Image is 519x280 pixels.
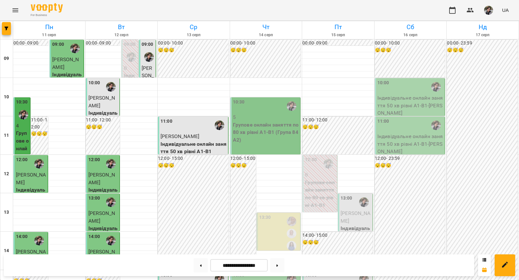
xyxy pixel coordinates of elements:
[19,110,28,119] img: Микита
[375,47,445,54] h6: 😴😴😴
[4,94,9,101] h6: 10
[484,6,493,15] img: 3324ceff06b5eb3c0dd68960b867f42f.jpeg
[14,32,84,38] h6: 11 серп
[287,241,296,251] img: Даніела
[302,124,373,131] h6: 😴😴😴
[341,210,370,224] span: [PERSON_NAME]
[106,159,116,169] img: Микита
[52,41,64,48] label: 09:00
[86,22,157,32] h6: Вт
[88,109,118,147] p: Індивідуальне онлайн заняття 50 хв рівні А1-В1
[447,40,517,47] h6: 00:00 - 23:59
[158,155,228,162] h6: 12:00 - 15:00
[52,56,79,70] span: [PERSON_NAME]
[16,99,28,106] label: 10:30
[158,40,228,47] h6: 00:00 - 10:00
[70,44,80,53] img: Микита
[287,217,296,226] img: Абігейл
[88,172,115,185] span: [PERSON_NAME]
[88,79,100,86] label: 10:00
[159,32,229,38] h6: 13 серп
[106,197,116,207] img: Микита
[448,32,518,38] h6: 17 серп
[16,233,28,240] label: 14:00
[4,170,9,177] h6: 12
[16,186,46,224] p: Індивідуальне онлайн заняття 50 хв рівні А1-В1
[377,133,444,155] p: Індивідуальне онлайн заняття 50 хв рівні А1-В1 - [PERSON_NAME]
[215,120,224,130] img: Микита
[431,82,441,92] img: Микита
[4,55,9,62] h6: 09
[31,13,63,17] span: For Business
[502,7,509,13] span: UA
[341,195,352,202] label: 13:00
[34,159,44,169] img: Микита
[34,236,44,245] img: Микита
[303,22,373,32] h6: Пт
[233,113,299,121] p: 5
[88,95,115,109] span: [PERSON_NAME]
[305,171,336,179] p: 0
[106,236,116,245] div: Микита
[106,82,116,92] img: Микита
[303,32,373,38] h6: 15 серп
[324,159,333,169] div: Микита
[31,117,48,130] h6: 11:00 - 12:00
[161,118,172,125] label: 11:00
[287,229,296,238] img: Анастасія
[158,47,228,54] h6: 😴😴😴
[88,195,100,202] label: 13:00
[161,140,227,155] p: Індивідуальне онлайн заняття 50 хв рівні А1-В1
[302,232,373,239] h6: 14:00 - 15:00
[88,233,100,240] label: 14:00
[302,239,373,246] h6: 😴😴😴
[375,155,445,162] h6: 12:00 - 23:59
[124,64,137,72] p: 0
[86,32,157,38] h6: 12 серп
[144,52,154,62] img: Микита
[8,3,23,18] button: Menu
[16,249,46,262] span: [PERSON_NAME]
[305,179,336,209] p: Групове онлайн заняття по 80 хв рівні А1-В1
[88,210,115,224] span: [PERSON_NAME]
[499,4,511,16] button: UA
[16,156,28,163] label: 12:00
[233,99,245,106] label: 10:30
[341,225,371,255] p: Індивідуальне онлайн заняття 50 хв рівні А1-В1
[359,197,369,207] img: Микита
[16,122,29,130] p: 4
[52,71,82,109] p: Індивідуальне онлайн заняття 50 хв рівні А1-В1
[4,209,9,216] h6: 13
[375,22,446,32] h6: Сб
[230,40,301,47] h6: 00:00 - 10:00
[159,22,229,32] h6: Ср
[377,94,444,117] p: Індивідуальне онлайн заняття 50 хв рівні А1-В1 - [PERSON_NAME]
[4,132,9,139] h6: 11
[448,22,518,32] h6: Нд
[31,3,63,12] img: Voopty Logo
[88,225,118,262] p: Індивідуальне онлайн заняття 50 хв рівні А1-В1
[124,41,136,48] label: 09:00
[86,124,120,131] h6: 😴😴😴
[127,52,136,62] div: Микита
[124,72,137,177] p: Індивідуальне онлайн заняття 50 хв рівні А1-В1 ([PERSON_NAME])
[287,101,296,111] img: Микита
[431,120,441,130] div: Микита
[16,172,46,185] span: [PERSON_NAME]
[375,32,446,38] h6: 16 серп
[302,40,373,47] h6: 00:00 - 09:00
[305,156,317,163] label: 12:00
